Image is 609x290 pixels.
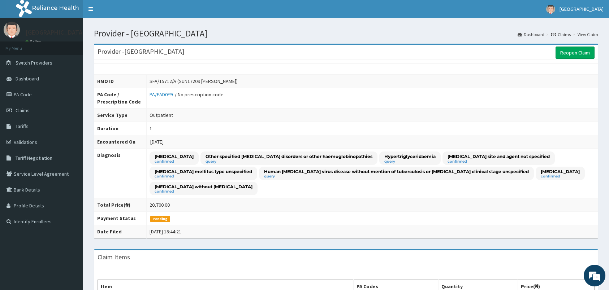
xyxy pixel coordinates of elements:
small: confirmed [155,160,194,163]
th: Diagnosis [94,149,147,198]
div: 1 [150,125,152,132]
th: Payment Status [94,212,147,225]
p: Human [MEDICAL_DATA] virus disease without mention of tuberculosis or [MEDICAL_DATA] clinical sta... [264,168,529,175]
p: [MEDICAL_DATA] without [MEDICAL_DATA] [155,184,252,190]
a: Online [25,39,43,44]
small: confirmed [448,160,550,163]
span: Tariffs [16,123,29,129]
span: Tariff Negotiation [16,155,52,161]
p: Hypertriglyceridaemia [384,153,436,159]
th: PA Code / Prescription Code [94,88,147,109]
small: confirmed [541,175,580,178]
h3: Claim Items [98,254,130,260]
th: Total Price(₦) [94,198,147,212]
a: View Claim [578,31,598,38]
span: Dashboard [16,75,39,82]
p: [MEDICAL_DATA] site and agent not specified [448,153,550,159]
span: [GEOGRAPHIC_DATA] [560,6,604,12]
small: confirmed [155,175,252,178]
div: [DATE] 18:44:21 [150,228,181,235]
h3: Provider - [GEOGRAPHIC_DATA] [98,48,184,55]
a: Reopen Claim [556,47,595,59]
th: Service Type [94,109,147,122]
p: Other specified [MEDICAL_DATA] disorders or other haemoglobinopathies [206,153,372,159]
div: Outpatient [150,111,173,119]
small: query [264,175,529,178]
span: Pending [150,216,170,222]
th: Duration [94,122,147,135]
small: confirmed [155,190,252,193]
p: [MEDICAL_DATA] [541,168,580,175]
div: SFA/15712/A (SUN17209 [PERSON_NAME]) [150,78,238,85]
a: Claims [551,31,571,38]
img: User Image [546,5,555,14]
div: 20,700.00 [150,201,170,208]
span: Switch Providers [16,60,52,66]
small: query [384,160,436,163]
span: Claims [16,107,30,114]
small: query [206,160,372,163]
p: [GEOGRAPHIC_DATA] [25,29,85,36]
h1: Provider - [GEOGRAPHIC_DATA] [94,29,598,38]
a: PA/EAD0E9 [150,91,175,98]
th: Date Filed [94,225,147,238]
img: User Image [4,22,20,38]
th: Encountered On [94,135,147,149]
p: [MEDICAL_DATA] [155,153,194,159]
th: HMO ID [94,75,147,88]
div: / No prescription code [150,91,224,98]
p: [MEDICAL_DATA] mellitus type unspecified [155,168,252,175]
a: Dashboard [518,31,544,38]
span: [DATE] [150,139,164,145]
